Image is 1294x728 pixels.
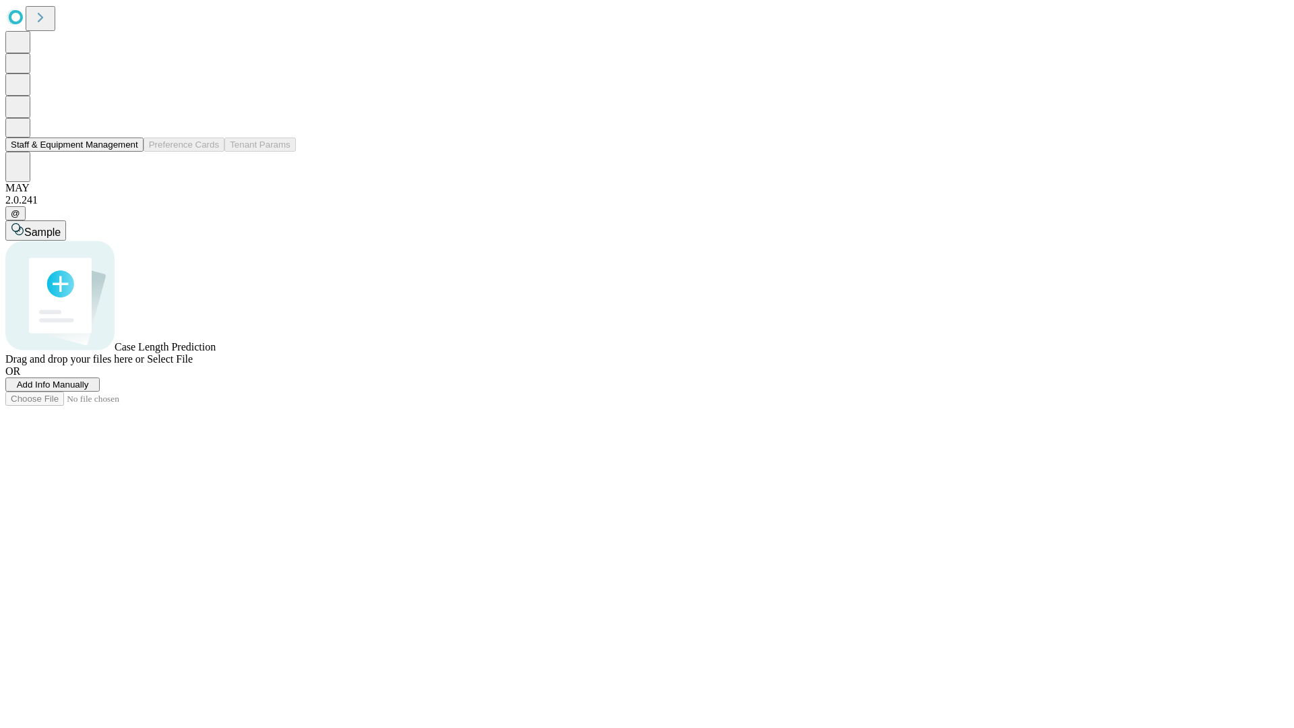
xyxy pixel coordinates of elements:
button: Preference Cards [144,138,224,152]
span: Sample [24,226,61,238]
button: Tenant Params [224,138,296,152]
span: Case Length Prediction [115,341,216,353]
span: OR [5,365,20,377]
button: Staff & Equipment Management [5,138,144,152]
button: Add Info Manually [5,377,100,392]
button: @ [5,206,26,220]
div: MAY [5,182,1289,194]
div: 2.0.241 [5,194,1289,206]
span: @ [11,208,20,218]
span: Select File [147,353,193,365]
span: Add Info Manually [17,380,89,390]
span: Drag and drop your files here or [5,353,144,365]
button: Sample [5,220,66,241]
